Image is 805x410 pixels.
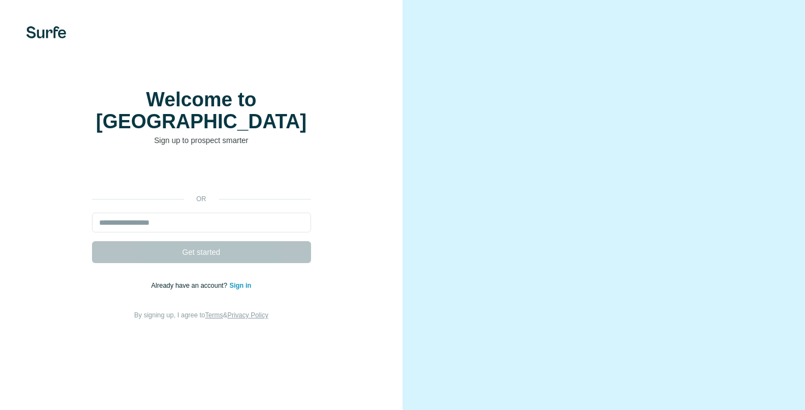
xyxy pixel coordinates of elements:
a: Privacy Policy [227,311,268,319]
p: or [184,194,219,204]
span: Already have an account? [151,282,229,289]
a: Sign in [229,282,251,289]
p: Sign up to prospect smarter [92,135,311,146]
span: By signing up, I agree to & [134,311,268,319]
a: Terms [205,311,223,319]
iframe: Sign in with Google Button [87,162,317,186]
h1: Welcome to [GEOGRAPHIC_DATA] [92,89,311,133]
img: Surfe's logo [26,26,66,38]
